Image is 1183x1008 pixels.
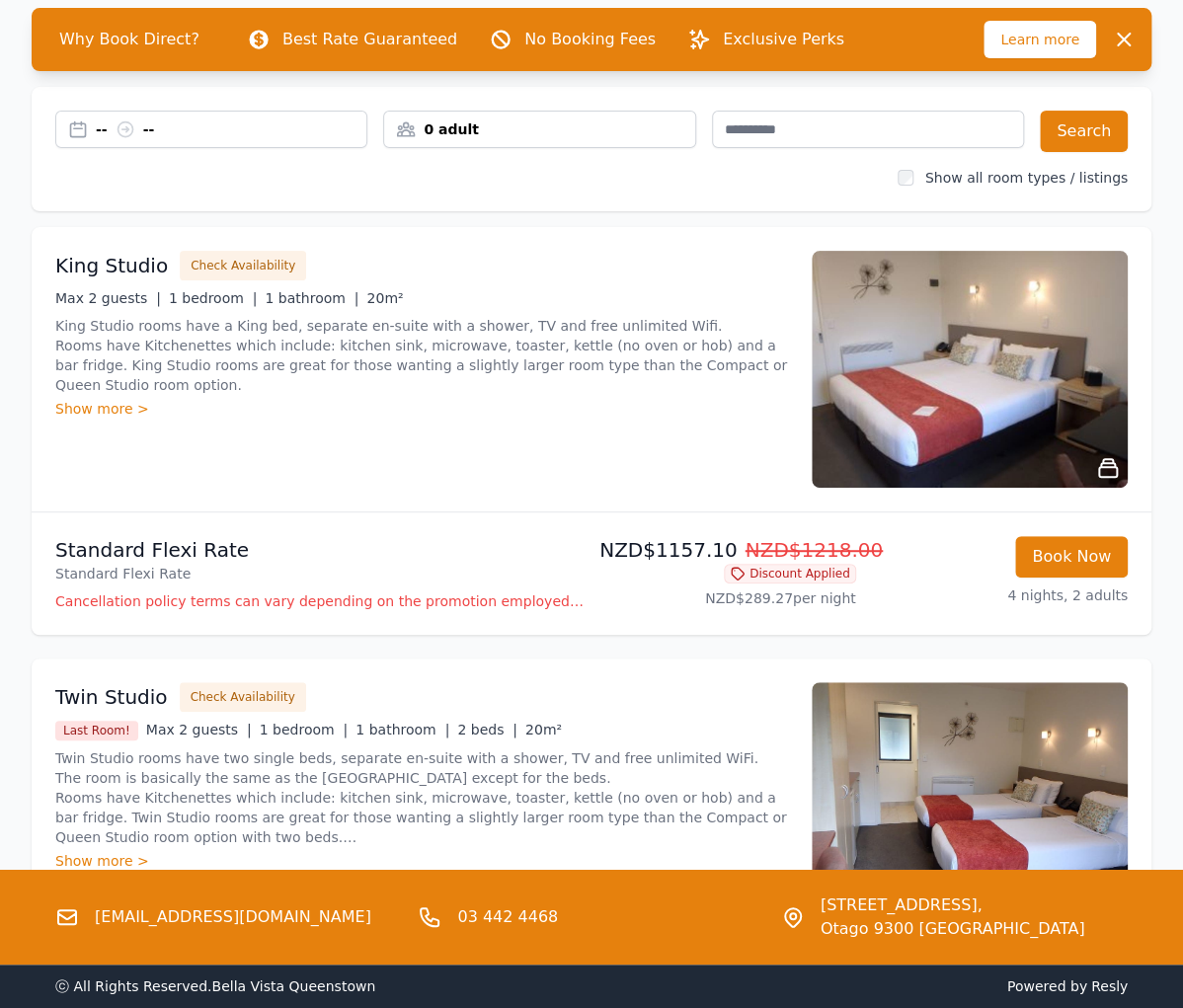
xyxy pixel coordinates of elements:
[821,893,1085,917] span: [STREET_ADDRESS],
[821,917,1085,941] span: Otago 9300 [GEOGRAPHIC_DATA]
[55,978,375,994] span: ⓒ All Rights Reserved. Bella Vista Queenstown
[384,119,694,139] div: 0 adult
[260,722,349,737] span: 1 bedroom |
[55,683,168,711] h3: Twin Studio
[55,591,584,611] p: Cancellation policy terms can vary depending on the promotion employed and the time of stay of th...
[55,564,584,583] p: Standard Flexi Rate
[55,316,788,395] p: King Studio rooms have a King bed, separate en-suite with a shower, TV and free unlimited Wifi. R...
[265,290,358,306] span: 1 bathroom |
[724,564,856,583] span: Discount Applied
[55,721,138,740] span: Last Room!
[366,290,403,306] span: 20m²
[457,722,517,737] span: 2 beds |
[55,851,788,871] div: Show more >
[984,21,1096,58] span: Learn more
[355,722,449,737] span: 1 bathroom |
[525,722,562,737] span: 20m²
[169,290,258,306] span: 1 bedroom |
[524,28,656,51] p: No Booking Fees
[925,170,1128,186] label: Show all room types / listings
[1015,536,1128,578] button: Book Now
[457,905,558,929] a: 03 442 4468
[599,588,856,608] p: NZD$289.27 per night
[723,28,844,51] p: Exclusive Perks
[55,252,168,279] h3: King Studio
[599,976,1128,996] span: Powered by
[146,722,252,737] span: Max 2 guests |
[55,748,788,847] p: Twin Studio rooms have two single beds, separate en-suite with a shower, TV and free unlimited Wi...
[282,28,457,51] p: Best Rate Guaranteed
[1040,111,1128,152] button: Search
[180,251,306,280] button: Check Availability
[55,290,161,306] span: Max 2 guests |
[96,119,366,139] div: -- --
[55,399,788,419] div: Show more >
[180,682,306,712] button: Check Availability
[746,538,884,562] span: NZD$1218.00
[95,905,371,929] a: [EMAIL_ADDRESS][DOMAIN_NAME]
[872,585,1129,605] p: 4 nights, 2 adults
[599,536,856,564] p: NZD$1157.10
[1091,978,1128,994] a: Resly
[43,20,215,59] span: Why Book Direct?
[55,536,584,564] p: Standard Flexi Rate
